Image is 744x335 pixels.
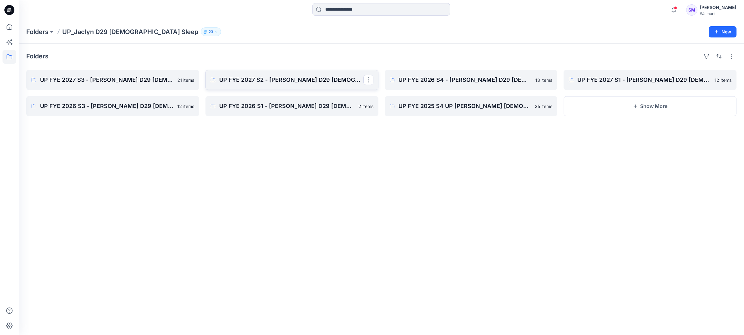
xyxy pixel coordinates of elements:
a: UP FYE 2027 S2 - [PERSON_NAME] D29 [DEMOGRAPHIC_DATA] Sleepwear [205,70,378,90]
a: UP FYE 2026 S1 - [PERSON_NAME] D29 [DEMOGRAPHIC_DATA] Sleepwear2 items [205,96,378,116]
p: 12 items [177,103,194,110]
button: New [709,26,736,37]
p: 21 items [177,77,194,83]
p: 13 items [535,77,552,83]
a: UP FYE 2027 S3 - [PERSON_NAME] D29 [DEMOGRAPHIC_DATA] Sleepwear21 items [26,70,199,90]
p: UP FYE 2026 S1 - [PERSON_NAME] D29 [DEMOGRAPHIC_DATA] Sleepwear [219,102,355,111]
h4: Folders [26,52,48,60]
p: 25 items [535,103,552,110]
p: UP FYE 2027 S1 - [PERSON_NAME] D29 [DEMOGRAPHIC_DATA] Sleepwear [577,76,711,84]
div: SM [686,4,697,16]
p: UP FYE 2027 S3 - [PERSON_NAME] D29 [DEMOGRAPHIC_DATA] Sleepwear [40,76,174,84]
p: UP FYE 2026 S3 - [PERSON_NAME] D29 [DEMOGRAPHIC_DATA] Sleepwear [40,102,174,111]
p: UP FYE 2027 S2 - [PERSON_NAME] D29 [DEMOGRAPHIC_DATA] Sleepwear [219,76,363,84]
div: [PERSON_NAME] [700,4,736,11]
div: Walmart [700,11,736,16]
a: UP FYE 2025 S4 UP [PERSON_NAME] [DEMOGRAPHIC_DATA] Sleep Board25 items [385,96,558,116]
a: UP FYE 2027 S1 - [PERSON_NAME] D29 [DEMOGRAPHIC_DATA] Sleepwear12 items [564,70,736,90]
p: UP_Jaclyn D29 [DEMOGRAPHIC_DATA] Sleep [62,27,198,36]
p: 2 items [358,103,373,110]
p: 23 [209,28,213,35]
button: Show More [564,96,736,116]
p: UP FYE 2025 S4 UP [PERSON_NAME] [DEMOGRAPHIC_DATA] Sleep Board [398,102,531,111]
p: 12 items [715,77,731,83]
a: UP FYE 2026 S4 - [PERSON_NAME] D29 [DEMOGRAPHIC_DATA] Sleepwear13 items [385,70,558,90]
button: 23 [201,27,221,36]
a: Folders [26,27,48,36]
p: UP FYE 2026 S4 - [PERSON_NAME] D29 [DEMOGRAPHIC_DATA] Sleepwear [398,76,532,84]
a: UP FYE 2026 S3 - [PERSON_NAME] D29 [DEMOGRAPHIC_DATA] Sleepwear12 items [26,96,199,116]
